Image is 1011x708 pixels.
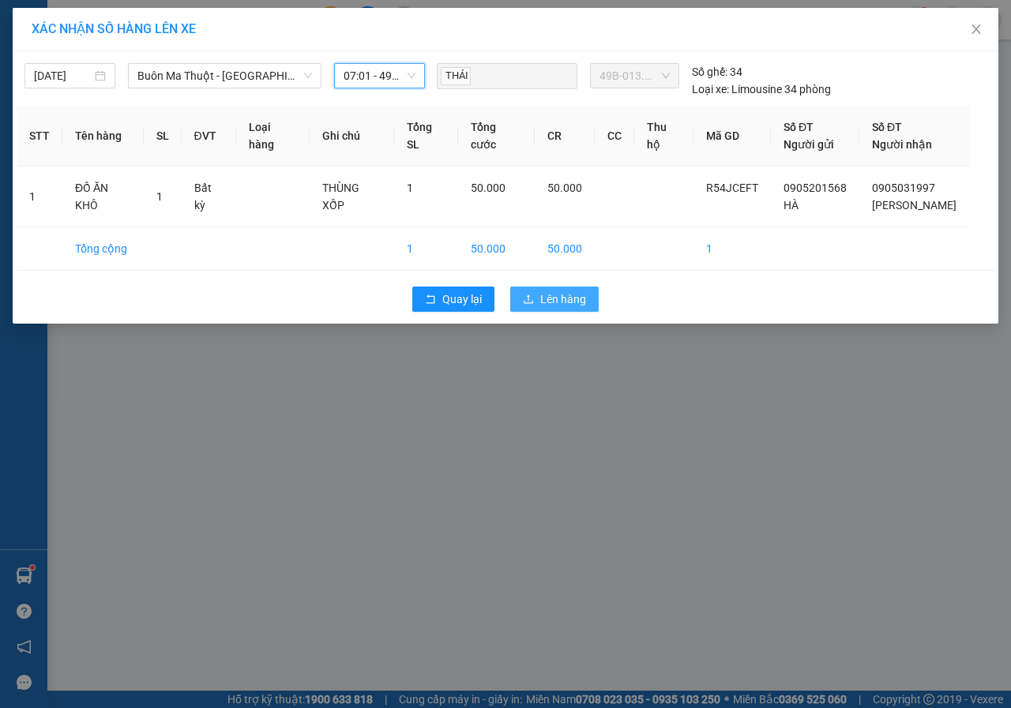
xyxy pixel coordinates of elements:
th: Tên hàng [62,106,144,167]
td: 1 [693,227,771,271]
span: THÁI [441,67,471,85]
td: Tổng cộng [62,227,144,271]
td: Bất kỳ [182,167,237,227]
button: uploadLên hàng [510,287,599,312]
div: Limousine 34 phòng [692,81,831,98]
span: XÁC NHẬN SỐ HÀNG LÊN XE [32,21,196,36]
span: 1 [156,190,163,203]
span: upload [523,294,534,306]
span: 49B-013.18 [599,64,670,88]
span: Loại xe: [692,81,729,98]
th: Tổng SL [394,106,458,167]
input: 14/10/2025 [34,67,92,84]
span: close [970,23,983,36]
span: HÀ [784,199,799,212]
th: Mã GD [693,106,771,167]
span: R54JCEFT [706,182,758,194]
div: 34 [692,63,742,81]
th: ĐVT [182,106,237,167]
span: 0905201568 [784,182,847,194]
span: Số ĐT [784,121,814,133]
span: THÙNG XỐP [322,182,359,212]
th: STT [17,106,62,167]
span: down [303,71,313,81]
th: CR [535,106,595,167]
span: 1 [407,182,413,194]
span: Quay lại [442,290,482,308]
td: 50.000 [535,227,595,271]
span: 07:01 - 49B-013.18 [344,64,415,88]
span: Người nhận [872,138,932,151]
span: 0905031997 [872,182,935,194]
th: Ghi chú [310,106,394,167]
button: rollbackQuay lại [412,287,494,312]
span: rollback [425,294,436,306]
span: Buôn Ma Thuột - Đà Lạt [137,64,312,88]
span: Lên hàng [540,290,586,308]
td: 1 [17,167,62,227]
th: CC [595,106,634,167]
span: Người gửi [784,138,834,151]
th: Loại hàng [236,106,309,167]
span: 50.000 [471,182,505,194]
span: [PERSON_NAME] [872,199,957,212]
td: 1 [394,227,458,271]
th: Tổng cước [458,106,535,167]
span: Số ghế: [692,63,727,81]
button: Close [954,8,998,52]
span: 50.000 [547,182,582,194]
span: Số ĐT [872,121,902,133]
th: SL [144,106,182,167]
th: Thu hộ [634,106,693,167]
td: 50.000 [458,227,535,271]
td: ĐỒ ĂN KHÔ [62,167,144,227]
